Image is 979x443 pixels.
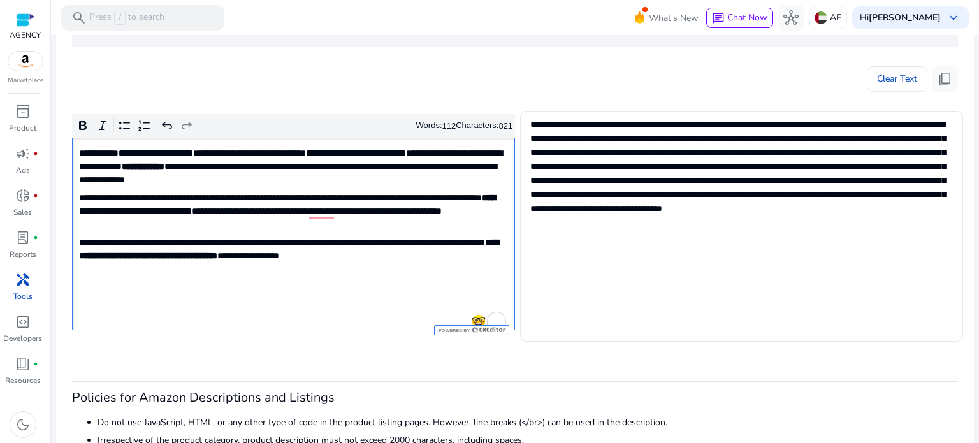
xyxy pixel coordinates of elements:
span: content_copy [938,71,953,87]
p: AGENCY [10,29,41,41]
span: donut_small [15,188,31,203]
button: Clear Text [867,66,927,92]
button: content_copy [932,66,958,92]
span: fiber_manual_record [33,151,38,156]
span: fiber_manual_record [33,235,38,240]
div: Rich Text Editor. Editing area: main. Press Alt+0 for help. [72,138,515,330]
p: Resources [5,375,41,386]
span: handyman [15,272,31,287]
p: Developers [3,333,42,344]
p: Product [9,122,36,134]
p: Ads [16,164,30,176]
p: Marketplace [8,76,43,85]
span: Powered by [437,328,470,333]
span: inventory_2 [15,104,31,119]
div: Words: Characters: [416,118,513,134]
li: Do not use JavaScript, HTML, or any other type of code in the product listing pages. However, lin... [98,416,958,429]
p: Reports [10,249,36,260]
label: 821 [498,121,512,131]
img: amazon.svg [8,52,43,71]
span: / [114,11,126,25]
span: dark_mode [15,417,31,432]
span: book_4 [15,356,31,372]
span: Clear Text [877,66,917,92]
div: Editor toolbar [72,114,515,138]
span: code_blocks [15,314,31,330]
span: fiber_manual_record [33,193,38,198]
h3: Policies for Amazon Descriptions and Listings [72,390,958,405]
span: search [71,10,87,25]
span: fiber_manual_record [33,361,38,367]
span: lab_profile [15,230,31,245]
span: What's New [649,7,699,29]
span: campaign [15,146,31,161]
label: 112 [442,121,456,131]
p: Tools [13,291,33,302]
p: Sales [13,207,32,218]
p: Press to search [89,11,164,25]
